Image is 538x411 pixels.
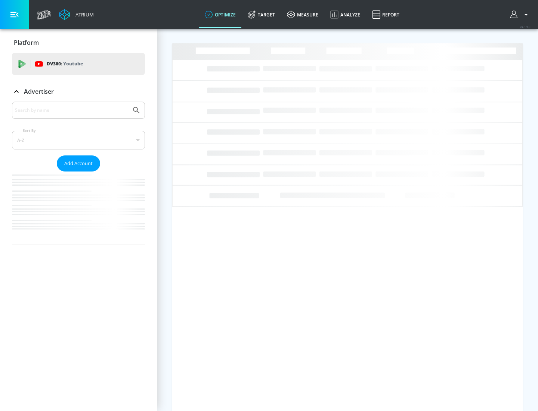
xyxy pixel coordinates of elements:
a: Target [242,1,281,28]
span: Add Account [64,159,93,168]
p: Advertiser [24,87,54,96]
span: v 4.19.0 [520,25,531,29]
div: Atrium [72,11,94,18]
a: measure [281,1,324,28]
input: Search by name [15,105,128,115]
a: optimize [199,1,242,28]
p: Platform [14,38,39,47]
a: Atrium [59,9,94,20]
div: Platform [12,32,145,53]
button: Add Account [57,155,100,171]
div: DV360: Youtube [12,53,145,75]
div: Advertiser [12,81,145,102]
nav: list of Advertiser [12,171,145,244]
p: DV360: [47,60,83,68]
a: Analyze [324,1,366,28]
div: Advertiser [12,102,145,244]
div: A-Z [12,131,145,149]
a: Report [366,1,405,28]
label: Sort By [21,128,37,133]
p: Youtube [63,60,83,68]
